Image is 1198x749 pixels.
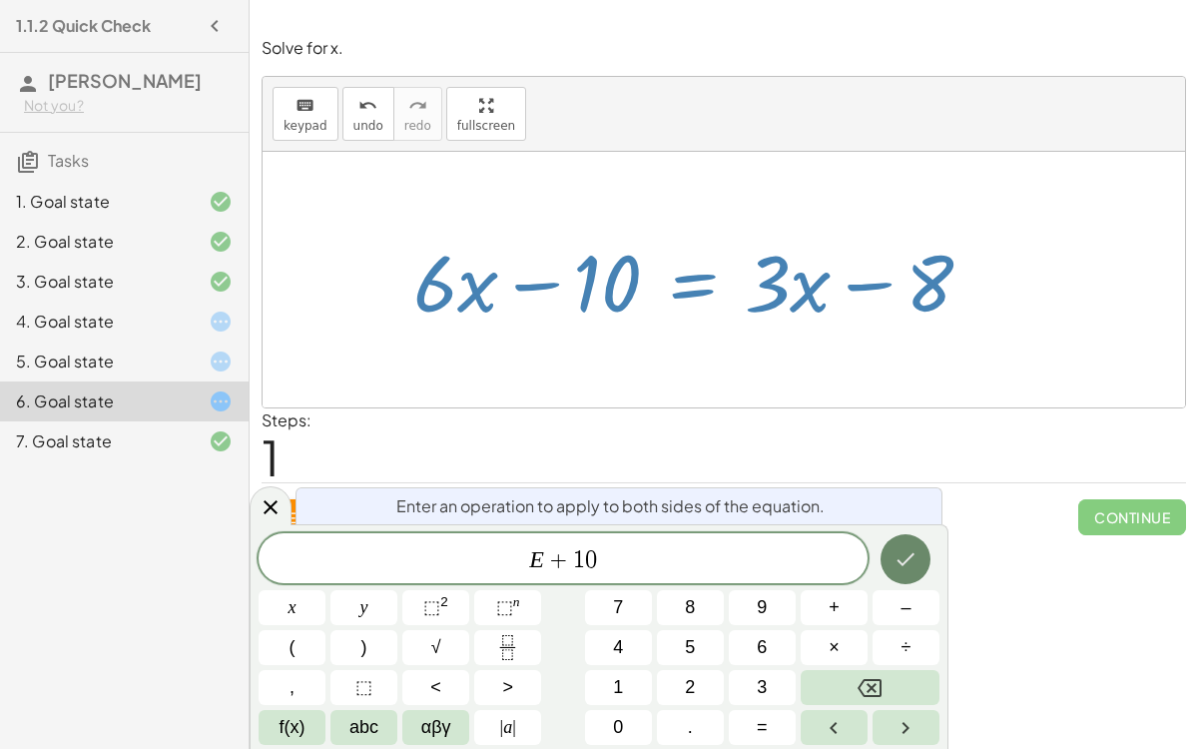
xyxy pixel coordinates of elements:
[209,270,233,294] i: Task finished and correct.
[396,494,825,518] span: Enter an operation to apply to both sides of the equation.
[209,350,233,374] i: Task started.
[16,389,177,413] div: 6. Goal state
[209,230,233,254] i: Task finished and correct.
[729,590,796,625] button: 9
[358,94,377,118] i: undo
[16,14,151,38] h4: 1.1.2 Quick Check
[330,590,397,625] button: y
[209,429,233,453] i: Task finished and correct.
[529,546,544,572] var: E
[657,710,724,745] button: .
[259,670,325,705] button: ,
[404,119,431,133] span: redo
[16,270,177,294] div: 3. Goal state
[474,590,541,625] button: Superscript
[296,94,314,118] i: keyboard
[48,150,89,171] span: Tasks
[259,710,325,745] button: Functions
[262,37,1186,60] p: Solve for x.
[273,87,338,141] button: keyboardkeypad
[446,87,526,141] button: fullscreen
[16,350,177,374] div: 5. Goal state
[585,548,597,572] span: 0
[829,594,840,621] span: +
[729,710,796,745] button: Equals
[440,594,448,609] sup: 2
[613,674,623,701] span: 1
[801,590,868,625] button: Plus
[402,670,469,705] button: Less than
[900,594,910,621] span: –
[402,590,469,625] button: Squared
[290,634,296,661] span: (
[729,670,796,705] button: 3
[573,548,585,572] span: 1
[757,594,767,621] span: 9
[393,87,442,141] button: redoredo
[685,674,695,701] span: 2
[585,670,652,705] button: 1
[259,630,325,665] button: (
[513,594,520,609] sup: n
[402,630,469,665] button: Square root
[585,590,652,625] button: 7
[757,674,767,701] span: 3
[801,710,868,745] button: Left arrow
[330,630,397,665] button: )
[330,670,397,705] button: Placeholder
[801,670,939,705] button: Backspace
[209,190,233,214] i: Task finished and correct.
[48,69,202,92] span: [PERSON_NAME]
[757,634,767,661] span: 6
[353,119,383,133] span: undo
[16,429,177,453] div: 7. Goal state
[474,710,541,745] button: Absolute value
[729,630,796,665] button: 6
[512,717,516,737] span: |
[873,590,939,625] button: Minus
[585,710,652,745] button: 0
[685,634,695,661] span: 5
[423,597,440,617] span: ⬚
[613,714,623,741] span: 0
[502,674,513,701] span: >
[280,714,305,741] span: f(x)
[24,96,233,116] div: Not you?
[757,714,768,741] span: =
[873,630,939,665] button: Divide
[500,717,504,737] span: |
[284,119,327,133] span: keypad
[657,670,724,705] button: 2
[421,714,451,741] span: αβγ
[430,674,441,701] span: <
[901,634,911,661] span: ÷
[829,634,840,661] span: ×
[349,714,378,741] span: abc
[881,534,930,584] button: Done
[16,190,177,214] div: 1. Goal state
[16,230,177,254] div: 2. Goal state
[360,594,368,621] span: y
[496,597,513,617] span: ⬚
[457,119,515,133] span: fullscreen
[408,94,427,118] i: redo
[262,409,311,430] label: Steps:
[657,590,724,625] button: 8
[685,594,695,621] span: 8
[355,674,372,701] span: ⬚
[688,714,693,741] span: .
[290,674,295,701] span: ,
[209,310,233,334] i: Task started.
[209,389,233,413] i: Task started.
[544,548,573,572] span: +
[585,630,652,665] button: 4
[613,594,623,621] span: 7
[801,630,868,665] button: Times
[342,87,394,141] button: undoundo
[431,634,441,661] span: √
[474,670,541,705] button: Greater than
[402,710,469,745] button: Greek alphabet
[613,634,623,661] span: 4
[16,310,177,334] div: 4. Goal state
[361,634,367,661] span: )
